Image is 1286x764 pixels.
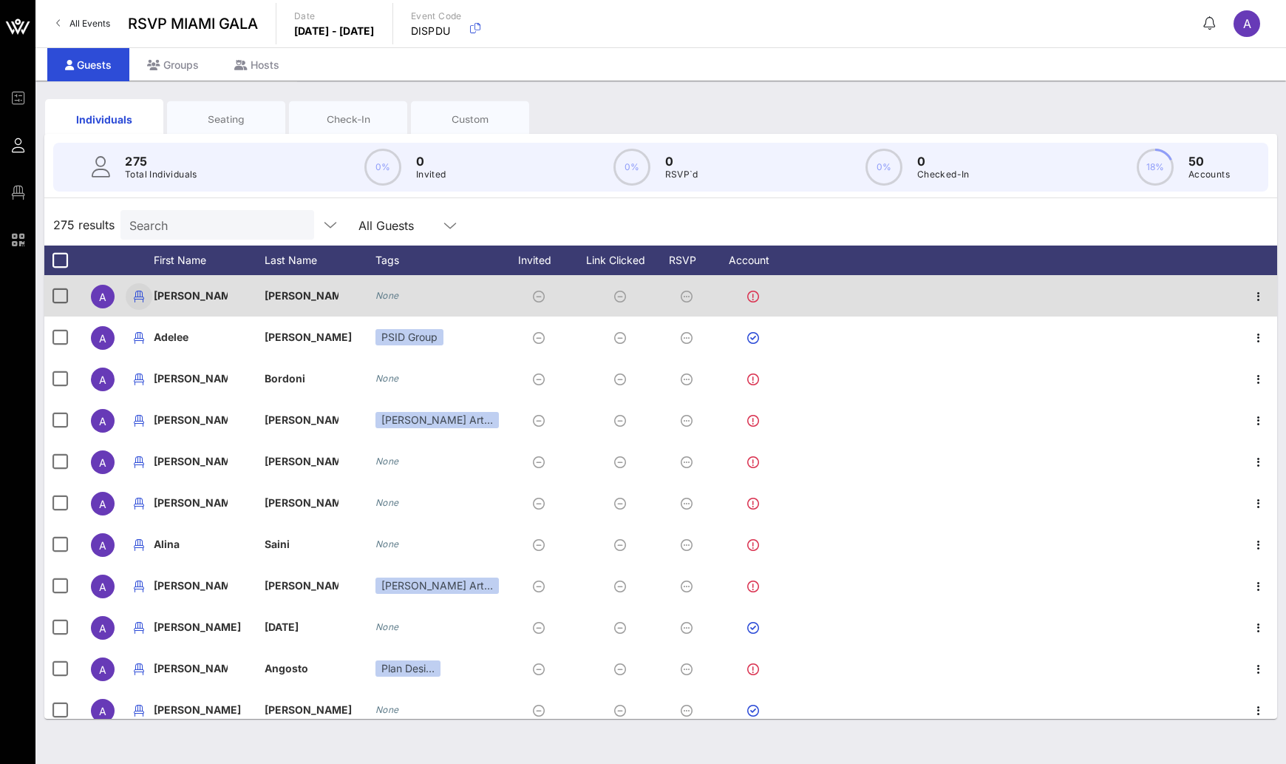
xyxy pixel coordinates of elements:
[99,332,106,345] span: A
[265,275,338,317] p: [PERSON_NAME]
[265,399,338,441] p: [PERSON_NAME]
[265,331,352,343] span: [PERSON_NAME]
[294,9,375,24] p: Date
[99,663,106,676] span: A
[154,246,265,275] div: First Name
[154,565,228,606] p: [PERSON_NAME]
[375,497,399,508] i: None
[99,705,106,717] span: A
[294,24,375,38] p: [DATE] - [DATE]
[375,456,399,467] i: None
[154,524,228,565] p: Alina
[1243,16,1251,31] span: A
[99,415,106,427] span: A
[154,621,241,633] span: [PERSON_NAME]
[154,441,228,482] p: [PERSON_NAME]
[265,565,338,606] p: [PERSON_NAME]
[154,275,228,317] p: [PERSON_NAME]
[664,246,715,275] div: RSVP
[375,704,399,715] i: None
[154,331,188,343] span: Adelee
[665,152,698,170] p: 0
[375,246,501,275] div: Tags
[411,24,462,38] p: DISPDU
[375,621,399,632] i: None
[300,112,396,126] div: Check-In
[375,290,399,301] i: None
[1188,167,1230,182] p: Accounts
[917,167,970,182] p: Checked-In
[375,578,499,594] div: [PERSON_NAME] Art…
[47,12,119,36] a: All Events
[69,18,110,29] span: All Events
[265,441,338,482] p: [PERSON_NAME]
[375,373,399,384] i: None
[128,13,258,35] span: RSVP MIAMI GALA
[56,112,152,127] div: Individuals
[265,358,338,399] p: Bordoni
[125,152,197,170] p: 275
[917,152,970,170] p: 0
[265,524,338,565] p: Saini
[375,412,499,428] div: [PERSON_NAME] Art…
[1188,152,1230,170] p: 50
[99,456,106,469] span: A
[375,538,399,550] i: None
[99,373,106,386] span: A
[665,167,698,182] p: RSVP`d
[154,703,241,716] span: [PERSON_NAME]
[178,112,274,126] div: Seating
[99,291,106,303] span: A
[154,482,228,524] p: [PERSON_NAME]
[129,48,217,81] div: Groups
[375,660,440,677] div: Plan Desi…
[350,210,468,240] div: All Guests
[125,167,197,182] p: Total Individuals
[47,48,129,81] div: Guests
[416,152,446,170] p: 0
[416,167,446,182] p: Invited
[375,329,443,345] div: PSID Group
[411,9,462,24] p: Event Code
[265,482,338,524] p: [PERSON_NAME]
[265,246,375,275] div: Last Name
[265,648,338,689] p: Angosto
[99,498,106,510] span: A
[154,399,228,441] p: [PERSON_NAME]
[154,648,228,689] p: [PERSON_NAME]
[99,539,106,552] span: A
[265,703,352,716] span: [PERSON_NAME]
[217,48,297,81] div: Hosts
[99,581,106,593] span: A
[99,622,106,635] span: A
[53,216,115,234] span: 275 results
[715,246,797,275] div: Account
[154,358,228,399] p: [PERSON_NAME]
[501,246,582,275] div: Invited
[265,621,299,633] span: [DATE]
[582,246,664,275] div: Link Clicked
[358,219,414,232] div: All Guests
[1234,10,1260,37] div: A
[422,112,518,126] div: Custom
